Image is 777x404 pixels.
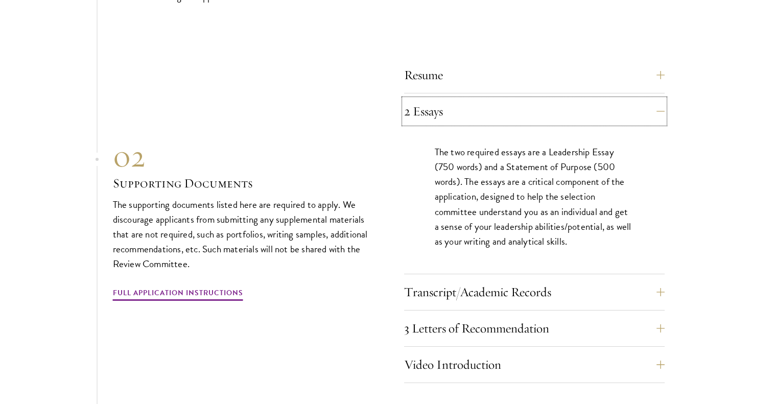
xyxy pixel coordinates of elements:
[404,99,665,124] button: 2 Essays
[435,145,634,248] p: The two required essays are a Leadership Essay (750 words) and a Statement of Purpose (500 words)...
[404,316,665,341] button: 3 Letters of Recommendation
[404,63,665,87] button: Resume
[113,197,373,271] p: The supporting documents listed here are required to apply. We discourage applicants from submitt...
[113,287,243,302] a: Full Application Instructions
[404,352,665,377] button: Video Introduction
[113,138,373,175] div: 02
[404,280,665,304] button: Transcript/Academic Records
[113,175,373,192] h3: Supporting Documents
